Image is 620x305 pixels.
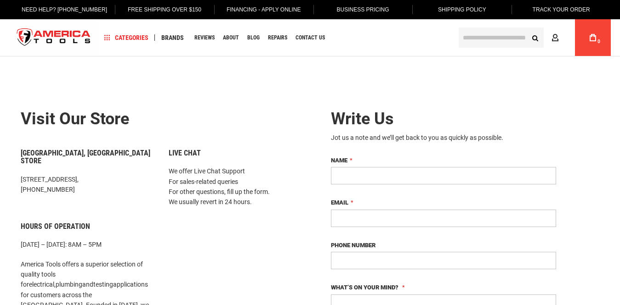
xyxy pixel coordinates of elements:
span: Contact Us [296,35,325,40]
span: Brands [161,34,184,41]
p: [STREET_ADDRESS], [PHONE_NUMBER] [21,174,155,195]
p: [DATE] – [DATE]: 8AM – 5PM [21,239,155,250]
h6: [GEOGRAPHIC_DATA], [GEOGRAPHIC_DATA] Store [21,149,155,165]
a: Reviews [190,32,219,44]
span: Blog [247,35,260,40]
img: America Tools [9,21,98,55]
span: What’s on your mind? [331,284,398,291]
a: Categories [100,32,153,44]
a: Contact Us [291,32,329,44]
span: Email [331,199,348,206]
a: electrical [29,281,54,288]
a: Repairs [264,32,291,44]
span: Write Us [331,109,394,128]
span: About [223,35,239,40]
a: Blog [243,32,264,44]
span: Phone Number [331,242,375,249]
a: testing [93,281,113,288]
span: 0 [597,39,600,44]
a: 0 [584,19,602,56]
a: plumbing [56,281,82,288]
div: Jot us a note and we’ll get back to you as quickly as possible. [331,133,556,142]
button: Search [526,29,544,46]
span: Repairs [268,35,287,40]
h6: Live Chat [169,149,303,157]
span: Name [331,157,347,164]
h6: Hours of Operation [21,222,155,231]
a: store logo [9,21,98,55]
a: About [219,32,243,44]
a: Brands [157,32,188,44]
p: We offer Live Chat Support For sales-related queries For other questions, fill up the form. We us... [169,166,303,207]
h2: Visit our store [21,110,303,128]
span: Categories [104,34,148,41]
span: Shipping Policy [438,6,486,13]
span: Reviews [194,35,215,40]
